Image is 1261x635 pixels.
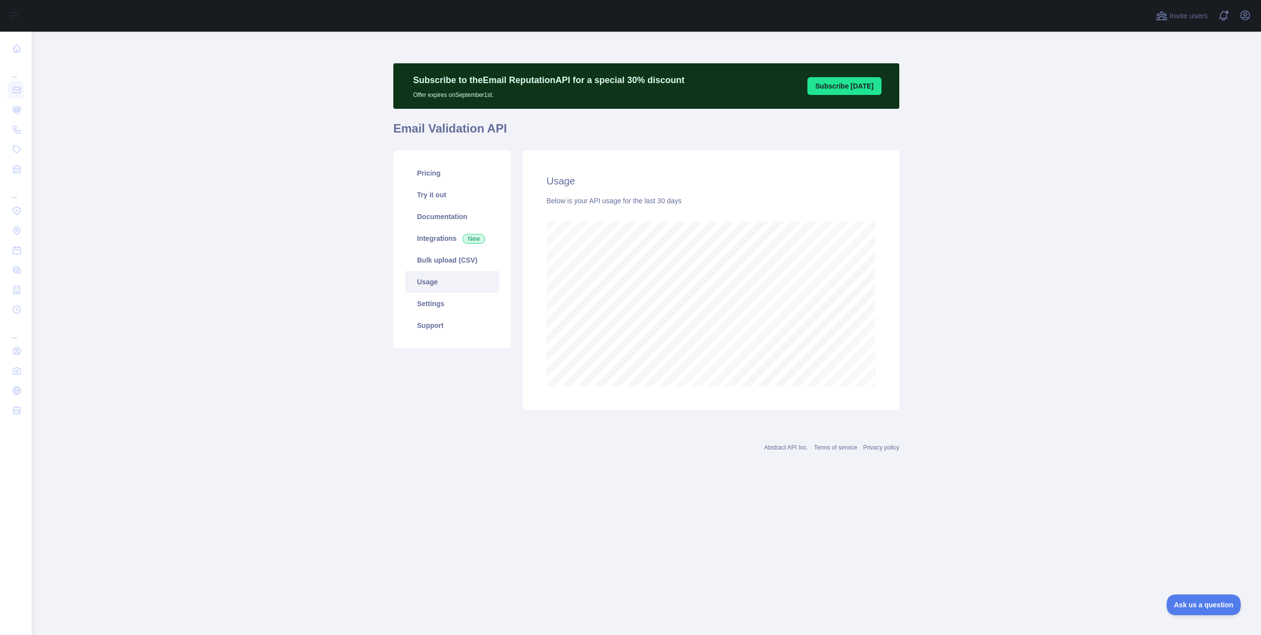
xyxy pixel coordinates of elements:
div: ... [8,180,24,200]
h1: Email Validation API [393,121,899,144]
span: New [462,234,485,244]
a: Abstract API Inc. [764,444,808,451]
a: Privacy policy [863,444,899,451]
a: Usage [405,271,499,293]
a: Pricing [405,162,499,184]
div: ... [8,59,24,79]
div: ... [8,320,24,340]
a: Terms of service [814,444,857,451]
a: Integrations New [405,227,499,249]
p: Subscribe to the Email Reputation API for a special 30 % discount [413,73,684,87]
button: Subscribe [DATE] [807,77,882,95]
button: Invite users [1154,8,1210,24]
h2: Usage [546,174,876,188]
a: Try it out [405,184,499,206]
a: Bulk upload (CSV) [405,249,499,271]
span: Invite users [1170,10,1208,22]
iframe: Toggle Customer Support [1167,594,1241,615]
p: Offer expires on September 1st. [413,87,684,99]
a: Support [405,315,499,336]
a: Settings [405,293,499,315]
div: Below is your API usage for the last 30 days [546,196,876,206]
a: Documentation [405,206,499,227]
